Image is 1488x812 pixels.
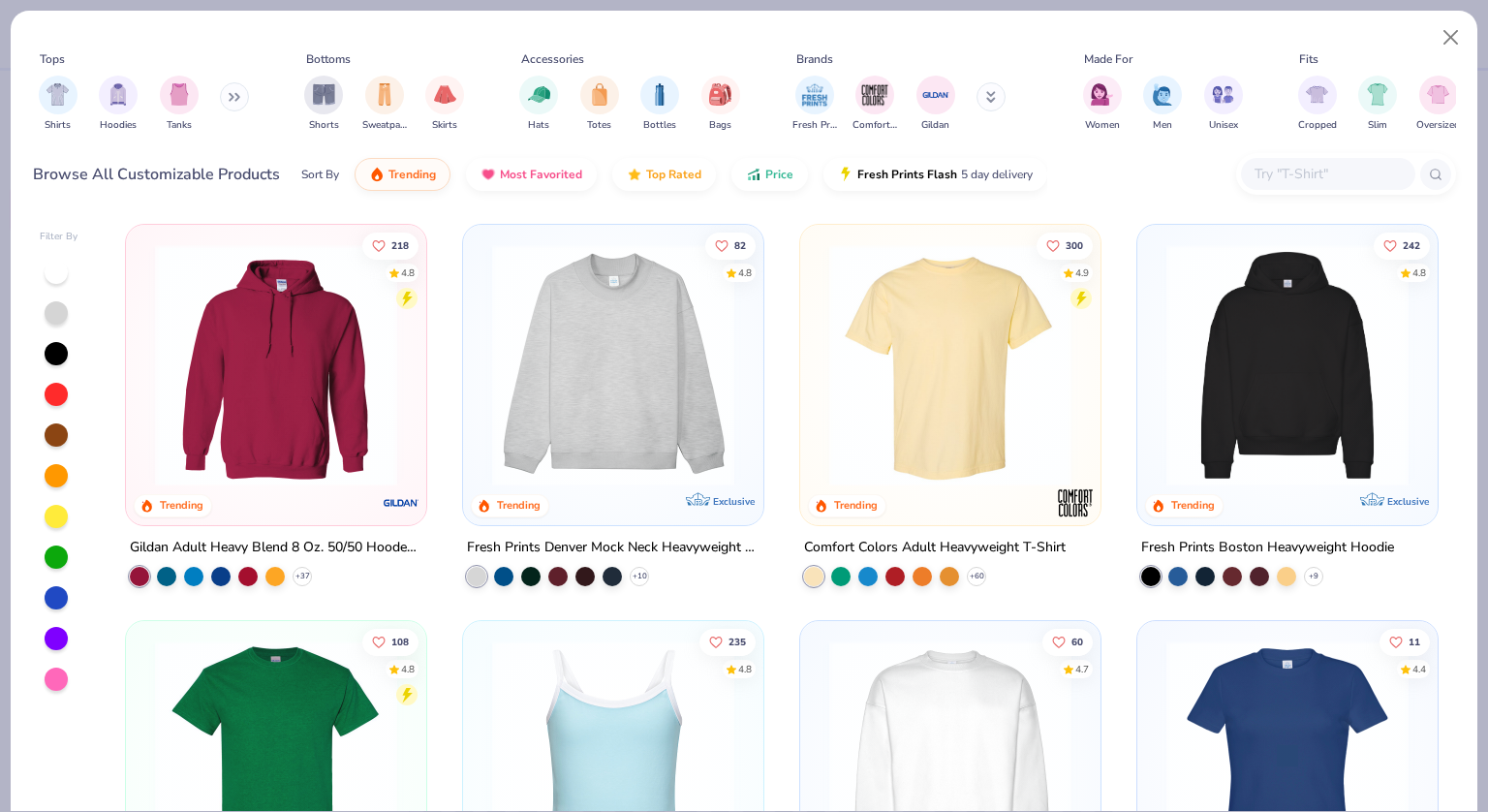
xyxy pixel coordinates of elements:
[362,118,407,133] span: Sweatpants
[145,244,407,486] img: 01756b78-01f6-4cc6-8d8a-3c30c1a0c8ac
[521,50,584,68] div: Accessories
[169,83,190,106] img: Tanks Image
[301,166,339,183] div: Sort By
[1253,163,1402,185] input: Try "T-Shirt"
[355,158,450,191] button: Trending
[580,76,619,133] div: filter for Totes
[649,83,670,106] img: Bottles Image
[1368,118,1387,133] span: Slim
[640,76,679,133] div: filter for Bottles
[313,83,335,106] img: Shorts Image
[33,163,280,186] div: Browse All Customizable Products
[852,76,897,133] button: filter button
[167,118,192,133] span: Tanks
[402,265,416,280] div: 4.8
[46,83,69,106] img: Shirts Image
[1433,19,1470,56] button: Close
[392,637,410,646] span: 108
[1298,76,1337,133] div: filter for Cropped
[800,80,829,109] img: Fresh Prints Image
[1416,76,1460,133] div: filter for Oversized
[1299,50,1318,68] div: Fits
[701,76,740,133] button: filter button
[738,662,752,676] div: 4.8
[362,76,407,133] div: filter for Sweatpants
[39,76,77,133] div: filter for Shirts
[425,76,464,133] button: filter button
[820,244,1081,486] img: 029b8af0-80e6-406f-9fdc-fdf898547912
[374,83,395,106] img: Sweatpants Image
[500,167,582,182] span: Most Favorited
[699,628,756,655] button: Like
[425,76,464,133] div: filter for Skirts
[705,232,756,259] button: Like
[1427,83,1449,106] img: Oversized Image
[1083,76,1122,133] div: filter for Women
[1143,76,1182,133] button: filter button
[1066,240,1083,250] span: 300
[432,118,457,133] span: Skirts
[1152,83,1173,106] img: Men Image
[528,83,550,106] img: Hats Image
[1071,637,1083,646] span: 60
[796,50,833,68] div: Brands
[1416,76,1460,133] button: filter button
[916,76,955,133] div: filter for Gildan
[969,571,983,582] span: + 60
[580,76,619,133] button: filter button
[40,230,78,244] div: Filter By
[466,158,597,191] button: Most Favorited
[1386,495,1428,508] span: Exclusive
[1416,118,1460,133] span: Oversized
[1412,265,1426,280] div: 4.8
[480,167,496,182] img: most_fav.gif
[392,240,410,250] span: 218
[39,76,77,133] button: filter button
[1143,76,1182,133] div: filter for Men
[857,167,957,182] span: Fresh Prints Flash
[160,76,199,133] button: filter button
[362,76,407,133] button: filter button
[1309,571,1318,582] span: + 9
[728,637,746,646] span: 235
[838,167,853,182] img: flash.gif
[1075,265,1089,280] div: 4.9
[1081,244,1343,486] img: e55d29c3-c55d-459c-bfd9-9b1c499ab3c6
[1298,118,1337,133] span: Cropped
[804,536,1066,560] div: Comfort Colors Adult Heavyweight T-Shirt
[738,265,752,280] div: 4.8
[612,158,716,191] button: Top Rated
[304,76,343,133] div: filter for Shorts
[1298,76,1337,133] button: filter button
[295,571,310,582] span: + 37
[731,158,808,191] button: Price
[1204,76,1243,133] div: filter for Unisex
[1075,662,1089,676] div: 4.7
[646,167,701,182] span: Top Rated
[369,167,385,182] img: trending.gif
[1374,232,1430,259] button: Like
[860,80,889,109] img: Comfort Colors Image
[1056,484,1095,522] img: Comfort Colors logo
[633,571,647,582] span: + 10
[1367,83,1388,106] img: Slim Image
[1403,240,1420,250] span: 242
[1091,83,1113,106] img: Women Image
[382,484,420,522] img: Gildan logo
[734,240,746,250] span: 82
[519,76,558,133] div: filter for Hats
[160,76,199,133] div: filter for Tanks
[108,83,129,106] img: Hoodies Image
[99,76,138,133] button: filter button
[1412,662,1426,676] div: 4.4
[1204,76,1243,133] button: filter button
[306,50,351,68] div: Bottoms
[709,83,730,106] img: Bags Image
[1157,244,1418,486] img: 91acfc32-fd48-4d6b-bdad-a4c1a30ac3fc
[792,118,837,133] span: Fresh Prints
[713,495,755,508] span: Exclusive
[388,167,436,182] span: Trending
[587,118,611,133] span: Totes
[643,118,676,133] span: Bottles
[100,118,137,133] span: Hoodies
